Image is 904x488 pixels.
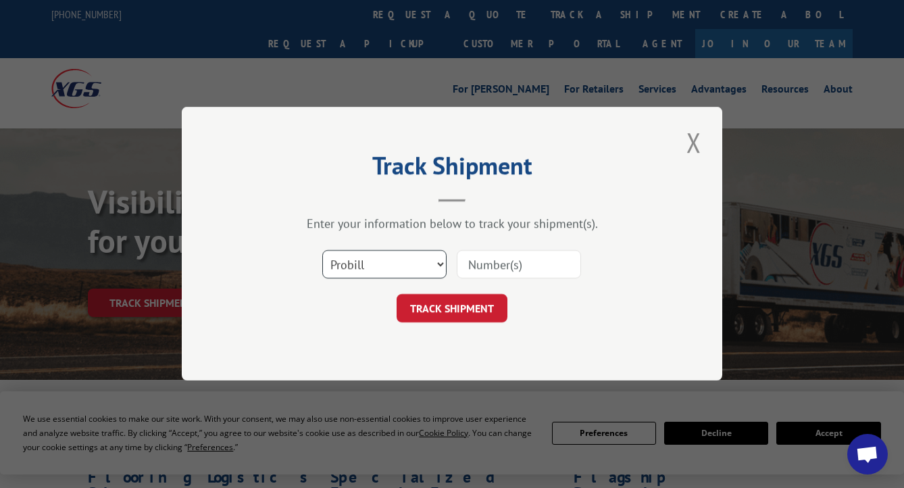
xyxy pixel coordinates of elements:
button: Close modal [682,124,705,161]
h2: Track Shipment [249,156,655,182]
input: Number(s) [457,251,581,279]
a: Open chat [847,434,888,474]
div: Enter your information below to track your shipment(s). [249,216,655,232]
button: TRACK SHIPMENT [397,295,507,323]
